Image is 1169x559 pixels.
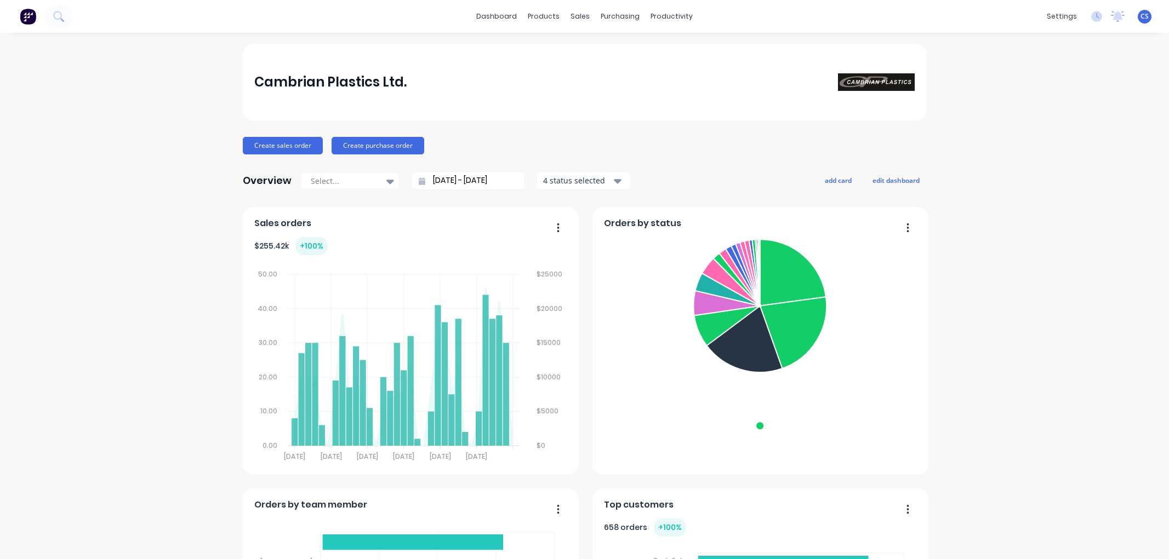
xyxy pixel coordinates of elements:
div: products [522,8,565,25]
button: add card [818,173,859,187]
span: Orders by team member [254,498,367,511]
img: Factory [20,8,36,25]
tspan: [DATE] [466,452,488,461]
div: + 100 % [295,237,328,255]
a: dashboard [471,8,522,25]
tspan: [DATE] [394,452,415,461]
div: + 100 % [654,518,686,537]
tspan: $20000 [537,303,562,313]
div: settings [1041,8,1082,25]
button: edit dashboard [865,173,927,187]
button: Create purchase order [332,137,424,154]
tspan: [DATE] [357,452,378,461]
tspan: [DATE] [430,452,451,461]
div: $ 255.42k [254,237,328,255]
div: purchasing [595,8,645,25]
span: Orders by status [604,217,681,230]
tspan: $5000 [537,407,558,416]
tspan: [DATE] [321,452,342,461]
span: Top customers [604,498,674,511]
tspan: 40.00 [258,303,277,313]
tspan: [DATE] [284,452,305,461]
tspan: 50.00 [258,269,277,279]
tspan: $15000 [537,338,561,347]
img: Cambrian Plastics Ltd. [838,73,915,91]
tspan: $25000 [537,269,562,279]
div: 4 status selected [543,175,612,186]
button: 4 status selected [537,172,630,189]
div: sales [565,8,595,25]
tspan: $10000 [537,372,561,382]
tspan: $0 [537,441,545,450]
span: Sales orders [254,217,311,230]
tspan: 20.00 [259,372,277,382]
button: Create sales order [243,137,323,154]
div: productivity [645,8,698,25]
tspan: 10.00 [260,407,277,416]
div: Cambrian Plastics Ltd. [254,71,407,93]
div: 658 orders [604,518,686,537]
div: Overview [243,170,292,192]
span: CS [1141,11,1149,21]
tspan: 0.00 [263,441,277,450]
tspan: 30.00 [259,338,277,347]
